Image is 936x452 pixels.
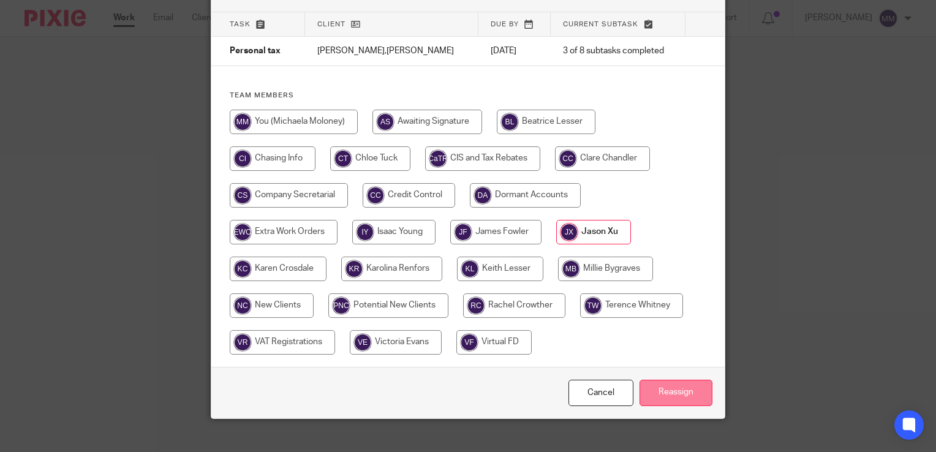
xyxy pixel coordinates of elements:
[230,21,251,28] span: Task
[317,21,345,28] span: Client
[640,380,712,406] input: Reassign
[317,45,466,57] p: [PERSON_NAME],[PERSON_NAME]
[563,21,638,28] span: Current subtask
[230,91,706,100] h4: Team members
[568,380,633,406] a: Close this dialog window
[230,47,281,56] span: Personal tax
[491,45,538,57] p: [DATE]
[491,21,519,28] span: Due by
[551,37,685,66] td: 3 of 8 subtasks completed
